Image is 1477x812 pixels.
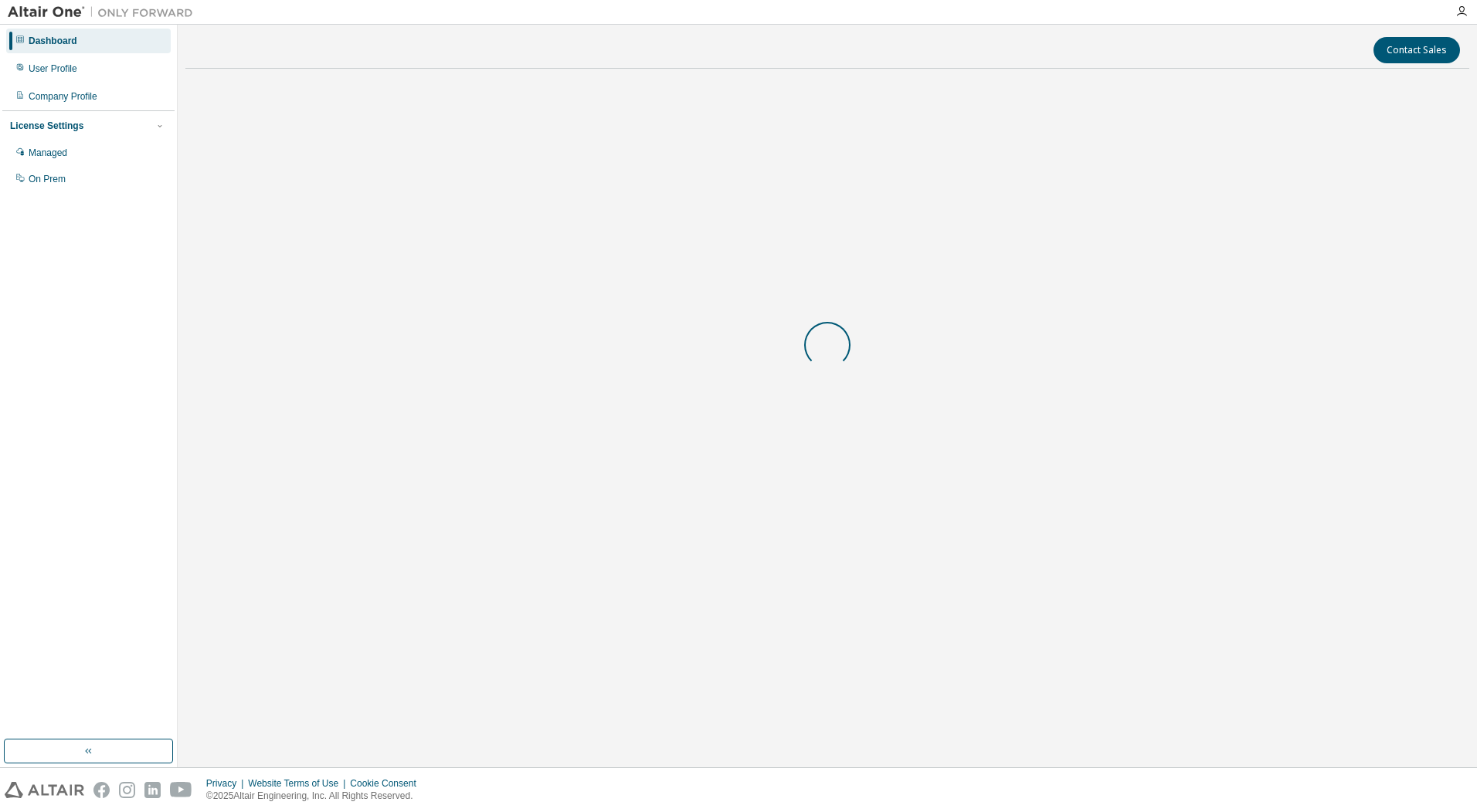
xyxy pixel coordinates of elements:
img: altair_logo.svg [5,782,84,798]
img: facebook.svg [93,782,110,798]
div: Managed [29,147,67,159]
img: youtube.svg [170,782,192,798]
div: Website Terms of Use [248,777,350,790]
p: © 2025 Altair Engineering, Inc. All Rights Reserved. [206,790,426,803]
img: instagram.svg [119,782,135,798]
div: Cookie Consent [350,777,425,790]
div: Dashboard [29,35,77,47]
div: Privacy [206,777,248,790]
div: License Settings [10,120,83,132]
div: Company Profile [29,90,97,103]
button: Contact Sales [1373,37,1460,63]
img: linkedin.svg [144,782,161,798]
div: On Prem [29,173,66,185]
img: Altair One [8,5,201,20]
div: User Profile [29,63,77,75]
